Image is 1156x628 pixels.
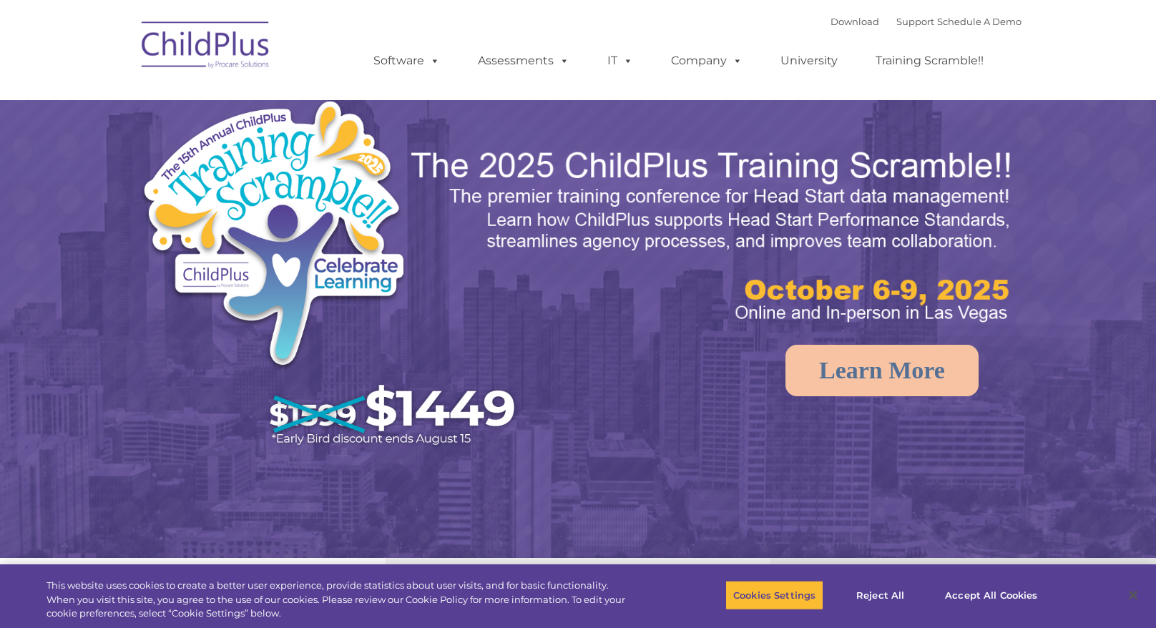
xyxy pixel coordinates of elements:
a: IT [593,46,647,75]
font: | [831,16,1022,27]
button: Close [1117,579,1149,611]
button: Reject All [836,580,925,610]
a: Support [896,16,934,27]
a: University [766,46,852,75]
a: Company [657,46,757,75]
a: Software [359,46,454,75]
a: Training Scramble!! [861,46,998,75]
span: Last name [199,94,243,105]
a: Download [831,16,879,27]
div: This website uses cookies to create a better user experience, provide statistics about user visit... [46,579,636,621]
a: Learn More [785,345,979,396]
button: Cookies Settings [725,580,823,610]
a: Assessments [464,46,584,75]
button: Accept All Cookies [937,580,1045,610]
a: Schedule A Demo [937,16,1022,27]
span: Phone number [199,153,260,164]
img: ChildPlus by Procare Solutions [134,11,278,83]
